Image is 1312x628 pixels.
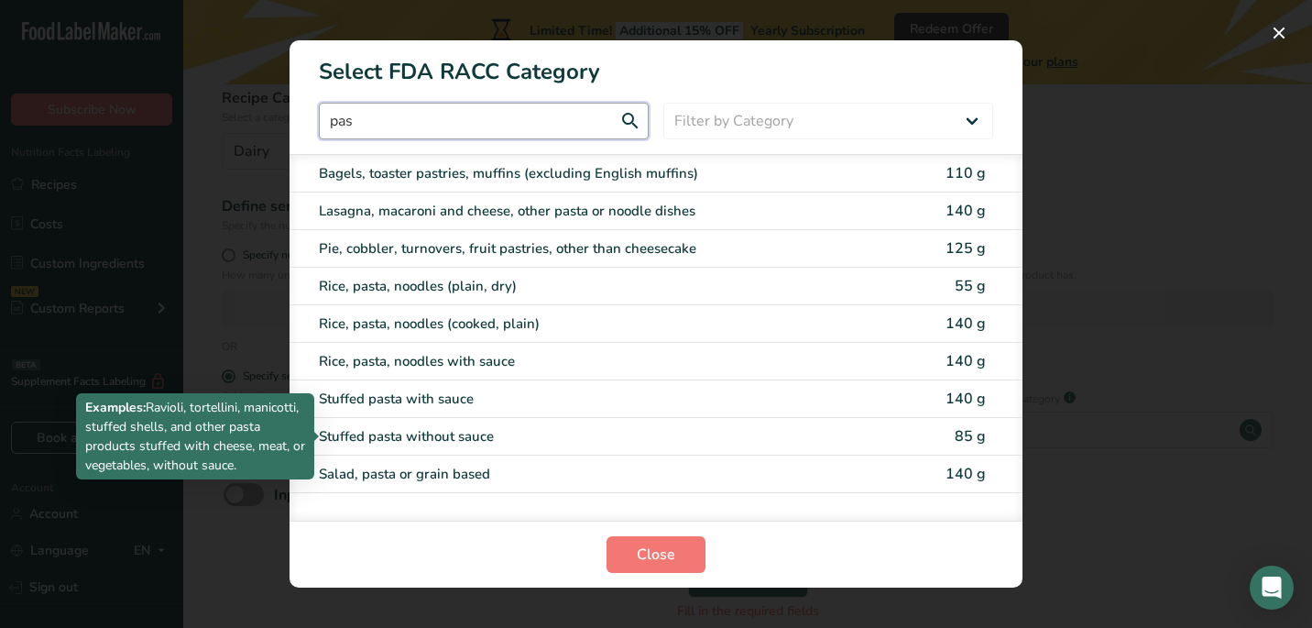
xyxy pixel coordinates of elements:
[319,103,649,139] input: Type here to start searching..
[946,238,986,259] span: 125 g
[955,276,986,296] span: 55 g
[946,351,986,371] span: 140 g
[319,163,839,184] div: Bagels, toaster pastries, muffins (excluding English muffins)
[319,351,839,372] div: Rice, pasta, noodles with sauce
[607,536,705,573] button: Close
[637,544,675,566] span: Close
[319,201,839,222] div: Lasagna, macaroni and cheese, other pasta or noodle dishes
[946,389,986,409] span: 140 g
[319,464,839,485] div: Salad, pasta or grain based
[85,398,305,475] p: Ravioli, tortellini, manicotti, stuffed shells, and other pasta products stuffed with cheese, mea...
[1250,566,1294,610] div: Open Intercom Messenger
[319,238,839,259] div: Pie, cobbler, turnovers, fruit pastries, other than cheesecake
[946,163,986,183] span: 110 g
[946,201,986,221] span: 140 g
[319,426,839,447] div: Stuffed pasta without sauce
[319,389,839,410] div: Stuffed pasta with sauce
[319,314,839,335] div: Rice, pasta, noodles (cooked, plain)
[85,399,146,416] b: Examples:
[946,464,986,484] span: 140 g
[946,314,986,334] span: 140 g
[955,426,986,446] span: 85 g
[290,40,1022,88] h1: Select FDA RACC Category
[319,276,839,297] div: Rice, pasta, noodles (plain, dry)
